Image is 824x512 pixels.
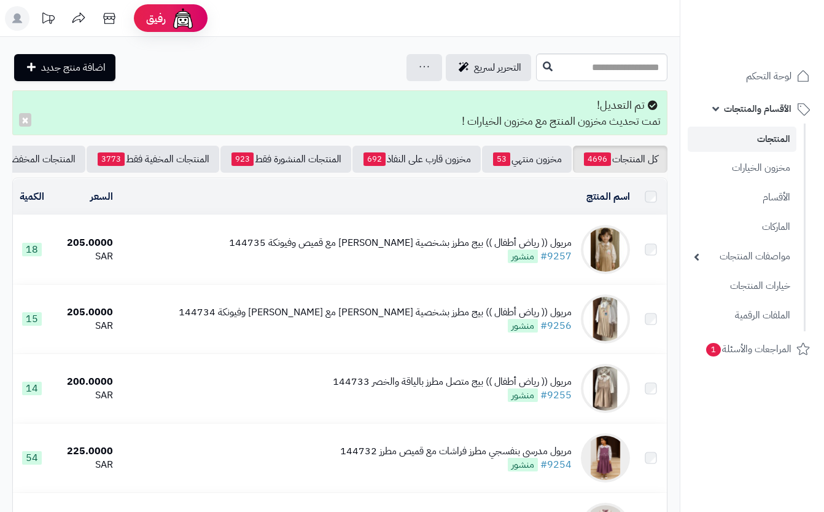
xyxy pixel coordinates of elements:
[581,364,630,413] img: مريول (( رياض أطفال )) بيج متصل مطرز بالياقة والخصر 144733
[56,319,114,333] div: SAR
[482,146,572,173] a: مخزون منتهي53
[688,302,796,329] a: الملفات الرقمية
[56,250,114,264] div: SAR
[586,189,630,204] a: اسم المنتج
[87,146,219,173] a: المنتجات المخفية فقط3773
[14,54,115,81] a: اضافة منتج جديد
[688,334,817,364] a: المراجعات والأسئلة1
[688,61,817,91] a: لوحة التحكم
[179,305,572,320] div: مريول (( رياض أطفال )) بيج مطرز بشخصية [PERSON_NAME] مع [PERSON_NAME] وفيونكة 144734
[56,236,114,250] div: 205.0000
[705,341,791,358] span: المراجعات والأسئلة
[740,28,812,53] img: logo-2.png
[33,6,63,34] a: تحديثات المنصة
[229,236,572,250] div: مريول (( رياض أطفال )) بيج مطرز بشخصية [PERSON_NAME] مع قميص وفيونكة 144735
[12,90,667,135] div: تم التعديل! تمت تحديث مخزون المنتج مع مخزون الخيارات !
[22,243,42,256] span: 18
[56,305,114,320] div: 205.0000
[352,146,481,173] a: مخزون قارب على النفاذ692
[508,319,538,333] span: منشور
[508,388,538,402] span: منشور
[540,318,572,333] a: #9256
[56,444,114,459] div: 225.0000
[146,11,166,26] span: رفيق
[56,388,114,403] div: SAR
[688,127,796,152] a: المنتجات
[56,375,114,389] div: 200.0000
[231,152,254,166] span: 923
[540,388,572,403] a: #9255
[688,155,796,181] a: مخزون الخيارات
[508,458,538,471] span: منشور
[474,60,521,75] span: التحرير لسريع
[688,243,796,270] a: مواصفات المنتجات
[20,189,44,204] a: الكمية
[688,273,796,299] a: خيارات المنتجات
[493,152,510,166] span: 53
[706,343,721,357] span: 1
[171,6,195,31] img: ai-face.png
[540,249,572,264] a: #9257
[22,451,42,465] span: 54
[446,54,531,81] a: التحرير لسريع
[340,444,572,459] div: مريول مدرسي بنفسجي مطرز فراشات مع قميص مطرز 144732
[581,294,630,344] img: مريول (( رياض أطفال )) بيج مطرز بشخصية ستيتش مع قميص وفيونكة 144734
[581,225,630,274] img: مريول (( رياض أطفال )) بيج مطرز بشخصية سينامورول مع قميص وفيونكة 144735
[581,433,630,482] img: مريول مدرسي بنفسجي مطرز فراشات مع قميص مطرز 144732
[688,184,796,211] a: الأقسام
[746,68,791,85] span: لوحة التحكم
[98,152,125,166] span: 3773
[90,189,113,204] a: السعر
[724,100,791,117] span: الأقسام والمنتجات
[19,113,31,127] button: ×
[56,458,114,472] div: SAR
[22,312,42,326] span: 15
[584,152,611,166] span: 4696
[540,457,572,472] a: #9254
[508,250,538,263] span: منشور
[22,382,42,395] span: 14
[41,60,106,75] span: اضافة منتج جديد
[220,146,351,173] a: المنتجات المنشورة فقط923
[363,152,386,166] span: 692
[333,375,572,389] div: مريول (( رياض أطفال )) بيج متصل مطرز بالياقة والخصر 144733
[688,214,796,240] a: الماركات
[573,146,667,173] a: كل المنتجات4696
